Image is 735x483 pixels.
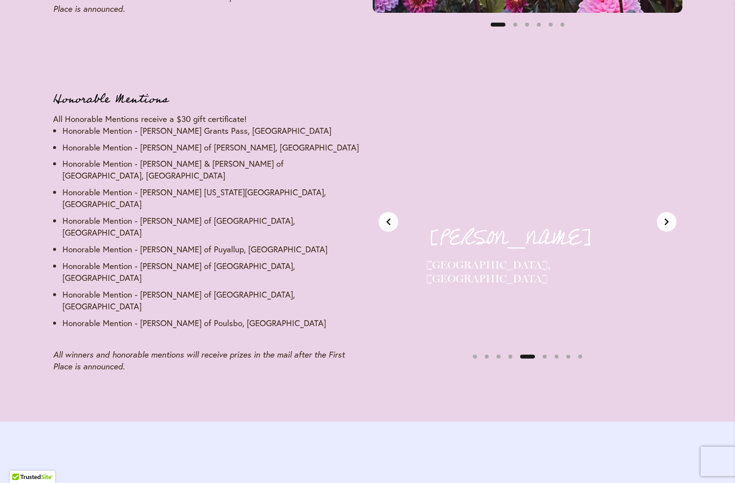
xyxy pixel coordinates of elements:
[657,212,676,232] button: Next slide
[62,142,363,153] li: Honorable Mention - [PERSON_NAME] of [PERSON_NAME], [GEOGRAPHIC_DATA]
[557,19,568,30] button: Slide 6
[491,19,505,30] button: Slide 1
[520,351,535,362] button: Slide 5
[521,19,533,30] button: Slide 3
[493,351,504,362] button: Slide 3
[53,90,363,109] h3: Honorable Mentions
[62,215,363,239] li: Honorable Mention - [PERSON_NAME] of [GEOGRAPHIC_DATA], [GEOGRAPHIC_DATA]
[379,212,398,232] button: Previous slide
[509,19,521,30] button: Slide 2
[62,158,363,181] li: Honorable Mention - [PERSON_NAME] & [PERSON_NAME] of [GEOGRAPHIC_DATA], [GEOGRAPHIC_DATA]
[481,351,493,362] button: Slide 2
[562,351,574,362] button: Slide 8
[62,243,363,255] li: Honorable Mention - [PERSON_NAME] of Puyallup, [GEOGRAPHIC_DATA]
[53,349,345,371] em: All winners and honorable mentions will receive prizes in the mail after the First Place is annou...
[62,317,363,329] li: Honorable Mention - [PERSON_NAME] of Poulsbo, [GEOGRAPHIC_DATA]
[469,351,481,362] button: Slide 1
[504,351,516,362] button: Slide 4
[533,19,545,30] button: Slide 4
[53,113,363,125] p: All Honorable Mentions receive a $30 gift certificate!
[62,186,363,210] li: Honorable Mention - [PERSON_NAME] [US_STATE][GEOGRAPHIC_DATA], [GEOGRAPHIC_DATA]
[539,351,551,362] button: Slide 6
[62,260,363,284] li: Honorable Mention - [PERSON_NAME] of [GEOGRAPHIC_DATA], [GEOGRAPHIC_DATA]
[62,289,363,312] li: Honorable Mention - [PERSON_NAME] of [GEOGRAPHIC_DATA], [GEOGRAPHIC_DATA]
[574,351,586,362] button: Slide 9
[426,258,661,286] h4: [GEOGRAPHIC_DATA], [GEOGRAPHIC_DATA]
[62,125,363,137] li: Honorable Mention - [PERSON_NAME] Grants Pass, [GEOGRAPHIC_DATA]
[426,222,661,254] p: [PERSON_NAME]
[545,19,557,30] button: Slide 5
[551,351,562,362] button: Slide 7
